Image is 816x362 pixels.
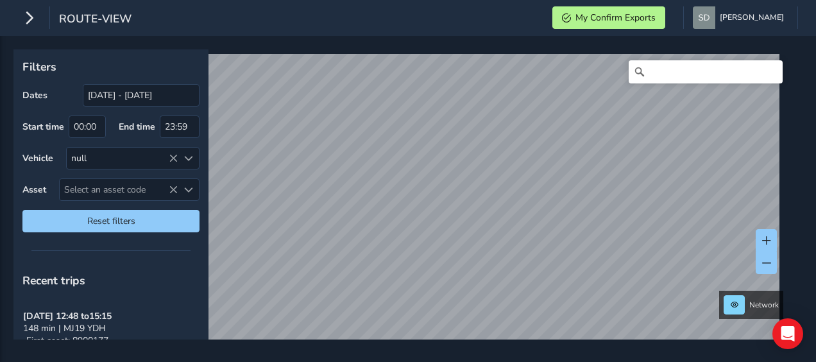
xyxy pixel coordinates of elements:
button: Reset filters [22,210,200,232]
input: Search [629,60,783,83]
span: Recent trips [22,273,85,288]
img: diamond-layout [693,6,715,29]
button: [PERSON_NAME] [693,6,788,29]
canvas: Map [18,54,779,354]
span: route-view [59,11,132,29]
span: Select an asset code [60,179,178,200]
span: Network [749,300,779,310]
p: Filters [22,58,200,75]
label: End time [119,121,155,133]
label: Dates [22,89,47,101]
div: null [67,148,178,169]
button: [DATE] 12:48 to15:15148 min | MJ19 YDHFirst asset: 8900177 [13,297,208,360]
span: 148 min | MJ19 YDH [23,322,106,334]
span: Reset filters [32,215,190,227]
strong: [DATE] 12:48 to 15:15 [23,310,112,322]
span: First asset: 8900177 [26,334,108,347]
label: Asset [22,184,46,196]
span: [PERSON_NAME] [720,6,784,29]
label: Vehicle [22,152,53,164]
div: Open Intercom Messenger [772,318,803,349]
div: Select an asset code [178,179,199,200]
button: My Confirm Exports [552,6,665,29]
span: My Confirm Exports [575,12,656,24]
label: Start time [22,121,64,133]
